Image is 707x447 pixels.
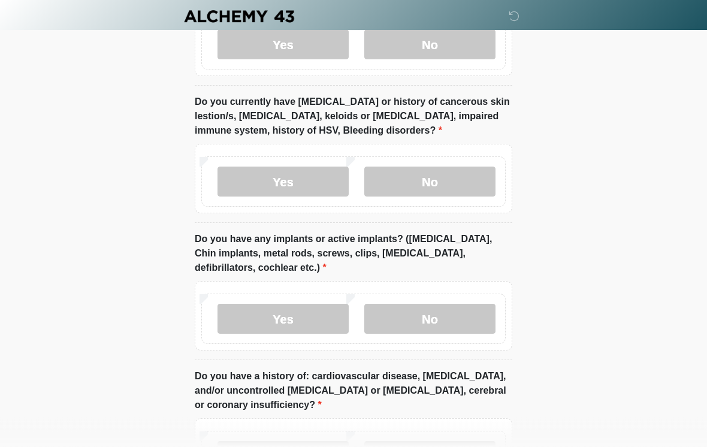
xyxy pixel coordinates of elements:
label: No [364,167,495,197]
label: No [364,304,495,334]
label: Yes [217,167,349,197]
label: Do you currently have [MEDICAL_DATA] or history of cancerous skin lestion/s, [MEDICAL_DATA], kelo... [195,95,512,138]
label: Do you have a history of: cardiovascular disease, [MEDICAL_DATA], and/or uncontrolled [MEDICAL_DA... [195,370,512,413]
img: Alchemy 43 Logo [183,9,295,24]
label: No [364,30,495,60]
label: Do you have any implants or active implants? ([MEDICAL_DATA], Chin implants, metal rods, screws, ... [195,232,512,276]
label: Yes [217,304,349,334]
label: Yes [217,30,349,60]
